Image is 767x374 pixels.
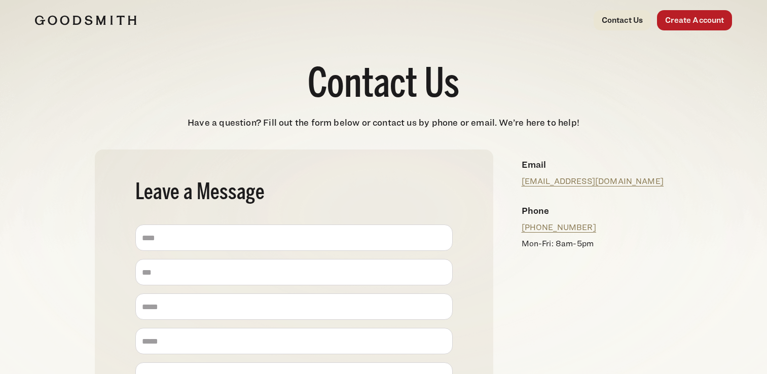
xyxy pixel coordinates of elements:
[35,15,136,25] img: Goodsmith
[135,182,453,204] h2: Leave a Message
[522,238,665,250] p: Mon-Fri: 8am-5pm
[522,204,665,217] h4: Phone
[522,222,596,232] a: [PHONE_NUMBER]
[657,10,732,30] a: Create Account
[522,176,664,186] a: [EMAIL_ADDRESS][DOMAIN_NAME]
[594,10,651,30] a: Contact Us
[522,158,665,171] h4: Email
